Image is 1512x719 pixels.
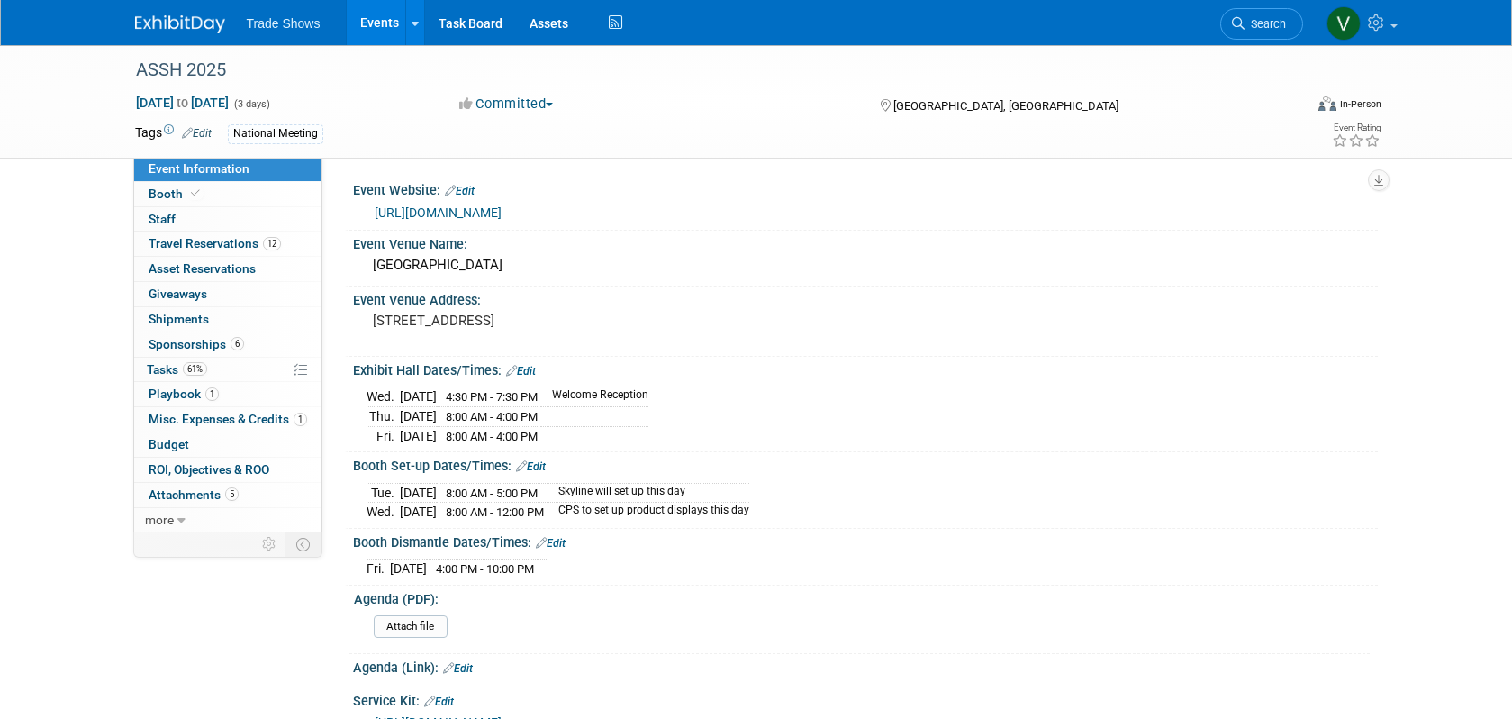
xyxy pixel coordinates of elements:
[893,99,1118,113] span: [GEOGRAPHIC_DATA], [GEOGRAPHIC_DATA]
[134,483,321,507] a: Attachments5
[536,537,566,550] a: Edit
[285,532,321,556] td: Toggle Event Tabs
[254,532,285,556] td: Personalize Event Tab Strip
[367,407,400,427] td: Thu.
[134,332,321,357] a: Sponsorships6
[149,412,307,426] span: Misc. Expenses & Credits
[294,413,307,426] span: 1
[134,282,321,306] a: Giveaways
[354,586,1370,608] div: Agenda (PDF):
[134,382,321,406] a: Playbook1
[134,432,321,457] a: Budget
[149,287,207,301] span: Giveaways
[1318,96,1336,111] img: Format-Inperson.png
[436,562,534,576] span: 4:00 PM - 10:00 PM
[149,462,269,477] span: ROI, Objectives & ROO
[353,687,1378,711] div: Service Kit:
[400,387,437,407] td: [DATE]
[541,387,648,407] td: Welcome Reception
[548,483,749,503] td: Skyline will set up this day
[400,426,437,445] td: [DATE]
[400,407,437,427] td: [DATE]
[1326,6,1361,41] img: Vanessa Caslow
[375,205,502,220] a: [URL][DOMAIN_NAME]
[228,124,323,143] div: National Meeting
[390,560,427,578] td: [DATE]
[367,426,400,445] td: Fri.
[548,503,749,522] td: CPS to set up product displays this day
[367,387,400,407] td: Wed.
[149,236,281,250] span: Travel Reservations
[446,430,538,443] span: 8:00 AM - 4:00 PM
[149,187,204,201] span: Booth
[1245,17,1286,31] span: Search
[373,313,760,329] pre: [STREET_ADDRESS]
[367,560,390,578] td: Fri.
[446,505,544,519] span: 8:00 AM - 12:00 PM
[149,487,239,502] span: Attachments
[182,127,212,140] a: Edit
[367,483,400,503] td: Tue.
[149,161,249,176] span: Event Information
[130,54,1276,86] div: ASSH 2025
[367,503,400,522] td: Wed.
[353,357,1378,380] div: Exhibit Hall Dates/Times:
[445,185,475,197] a: Edit
[443,662,473,675] a: Edit
[453,95,560,114] button: Committed
[1220,8,1303,40] a: Search
[205,387,219,401] span: 1
[353,654,1378,678] div: Agenda (Link):
[353,287,1378,309] div: Event Venue Address:
[1339,97,1381,111] div: In-Person
[247,16,321,31] span: Trade Shows
[1332,123,1381,132] div: Event Rating
[516,460,546,473] a: Edit
[191,188,200,198] i: Booth reservation complete
[183,362,207,376] span: 61%
[353,231,1378,253] div: Event Venue Name:
[174,96,191,110] span: to
[1197,94,1382,121] div: Event Format
[149,212,176,226] span: Staff
[149,312,209,326] span: Shipments
[135,123,212,144] td: Tags
[134,407,321,432] a: Misc. Expenses & Credits1
[134,207,321,232] a: Staff
[367,251,1364,279] div: [GEOGRAPHIC_DATA]
[149,437,189,451] span: Budget
[149,387,219,401] span: Playbook
[446,487,538,500] span: 8:00 AM - 5:00 PM
[353,177,1378,200] div: Event Website:
[134,232,321,256] a: Travel Reservations12
[134,508,321,532] a: more
[149,261,256,276] span: Asset Reservations
[263,237,281,250] span: 12
[147,362,207,377] span: Tasks
[134,458,321,482] a: ROI, Objectives & ROO
[231,337,244,350] span: 6
[446,390,538,404] span: 4:30 PM - 7:30 PM
[353,529,1378,552] div: Booth Dismantle Dates/Times:
[149,337,244,351] span: Sponsorships
[135,15,225,33] img: ExhibitDay
[353,452,1378,476] div: Booth Set-up Dates/Times:
[446,410,538,423] span: 8:00 AM - 4:00 PM
[424,696,454,708] a: Edit
[134,307,321,332] a: Shipments
[134,182,321,206] a: Booth
[400,503,437,522] td: [DATE]
[134,257,321,281] a: Asset Reservations
[134,157,321,181] a: Event Information
[232,98,270,110] span: (3 days)
[145,513,174,527] span: more
[225,487,239,501] span: 5
[134,358,321,382] a: Tasks61%
[506,365,536,378] a: Edit
[400,483,437,503] td: [DATE]
[135,95,230,111] span: [DATE] [DATE]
